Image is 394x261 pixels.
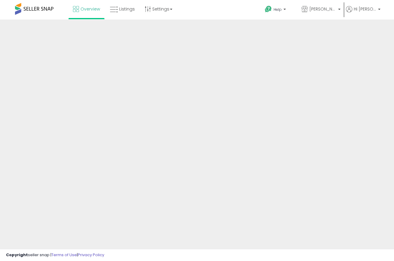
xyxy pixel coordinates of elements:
span: [PERSON_NAME] [309,6,336,12]
span: Listings [119,6,135,12]
strong: Copyright [6,252,28,258]
a: Help [260,1,296,20]
a: Privacy Policy [78,252,104,258]
a: Hi [PERSON_NAME] [346,6,380,20]
span: Overview [80,6,100,12]
i: Get Help [265,5,272,13]
span: Help [274,7,282,12]
span: Hi [PERSON_NAME] [354,6,376,12]
a: Terms of Use [51,252,77,258]
div: seller snap | | [6,252,104,258]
